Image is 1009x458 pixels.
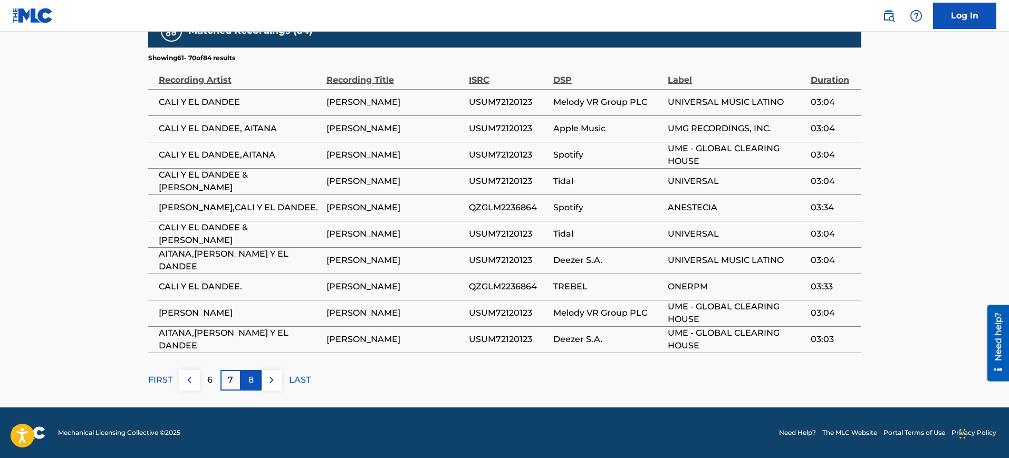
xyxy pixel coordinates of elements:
[159,327,321,352] span: AITANA,[PERSON_NAME] Y EL DANDEE
[159,63,321,86] div: Recording Artist
[553,122,662,135] span: Apple Music
[469,254,548,267] span: USUM72120123
[668,63,805,86] div: Label
[553,63,662,86] div: DSP
[906,5,927,26] div: Help
[326,228,464,240] span: [PERSON_NAME]
[553,228,662,240] span: Tidal
[811,228,856,240] span: 03:04
[469,149,548,161] span: USUM72120123
[811,307,856,319] span: 03:04
[469,228,548,240] span: USUM72120123
[553,254,662,267] span: Deezer S.A.
[811,280,856,293] span: 03:33
[326,201,464,214] span: [PERSON_NAME]
[952,428,996,437] a: Privacy Policy
[883,428,945,437] a: Portal Terms of Use
[326,307,464,319] span: [PERSON_NAME]
[811,63,856,86] div: Duration
[979,305,1009,382] iframe: Resource Center
[811,333,856,346] span: 03:03
[148,53,235,63] p: Showing 61 - 70 of 84 results
[159,122,321,135] span: CALI Y EL DANDEE, AITANA
[910,9,922,22] img: help
[326,149,464,161] span: [PERSON_NAME]
[248,374,254,386] p: 8
[183,374,196,386] img: left
[668,96,805,109] span: UNIVERSAL MUSIC LATINO
[469,96,548,109] span: USUM72120123
[326,254,464,267] span: [PERSON_NAME]
[228,374,233,386] p: 7
[289,374,311,386] p: LAST
[12,7,26,56] div: Need help?
[811,96,856,109] span: 03:04
[469,175,548,188] span: USUM72120123
[326,96,464,109] span: [PERSON_NAME]
[159,96,321,109] span: CALI Y EL DANDEE
[956,407,1009,458] iframe: Chat Widget
[779,428,816,437] a: Need Help?
[553,333,662,346] span: Deezer S.A.
[159,169,321,194] span: CALI Y EL DANDEE & [PERSON_NAME]
[553,175,662,188] span: Tidal
[959,418,966,450] div: Drag
[553,280,662,293] span: TREBEL
[469,201,548,214] span: QZGLM2236864
[58,428,180,437] span: Mechanical Licensing Collective © 2025
[159,280,321,293] span: CALI Y EL DANDEE.
[326,122,464,135] span: [PERSON_NAME]
[159,248,321,273] span: AITANA,[PERSON_NAME] Y EL DANDEE
[811,149,856,161] span: 03:04
[882,9,895,22] img: search
[13,426,45,439] img: logo
[326,333,464,346] span: [PERSON_NAME]
[668,201,805,214] span: ANESTECIA
[326,175,464,188] span: [PERSON_NAME]
[668,122,805,135] span: UMG RECORDINGS, INC.
[159,149,321,161] span: CALI Y EL DANDEE,AITANA
[159,307,321,319] span: [PERSON_NAME]
[668,327,805,352] span: UME - GLOBAL CLEARING HOUSE
[326,63,464,86] div: Recording Title
[159,221,321,247] span: CALI Y EL DANDEE & [PERSON_NAME]
[265,374,278,386] img: right
[668,254,805,267] span: UNIVERSAL MUSIC LATINO
[811,201,856,214] span: 03:34
[933,3,996,29] a: Log In
[878,5,899,26] a: Public Search
[553,96,662,109] span: Melody VR Group PLC
[553,201,662,214] span: Spotify
[469,307,548,319] span: USUM72120123
[207,374,213,386] p: 6
[553,149,662,161] span: Spotify
[668,228,805,240] span: UNIVERSAL
[159,201,321,214] span: [PERSON_NAME],CALI Y EL DANDEE.
[326,280,464,293] span: [PERSON_NAME]
[822,428,877,437] a: The MLC Website
[469,122,548,135] span: USUM72120123
[811,175,856,188] span: 03:04
[668,280,805,293] span: ONERPM
[668,142,805,168] span: UME - GLOBAL CLEARING HOUSE
[469,333,548,346] span: USUM72120123
[668,175,805,188] span: UNIVERSAL
[553,307,662,319] span: Melody VR Group PLC
[13,8,53,23] img: MLC Logo
[469,280,548,293] span: QZGLM2236864
[469,63,548,86] div: ISRC
[811,254,856,267] span: 03:04
[811,122,856,135] span: 03:04
[668,300,805,326] span: UME - GLOBAL CLEARING HOUSE
[148,374,172,386] p: FIRST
